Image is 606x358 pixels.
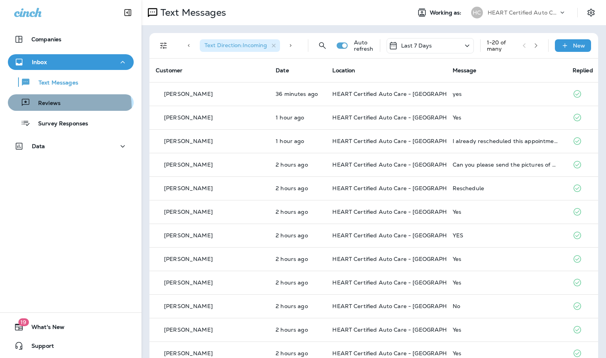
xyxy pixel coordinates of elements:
p: Sep 11, 2025 09:04 AM [276,327,320,333]
p: Text Messages [157,7,226,18]
p: [PERSON_NAME] [164,303,213,309]
button: Settings [584,6,598,20]
button: Search Messages [315,38,330,53]
button: Inbox [8,54,134,70]
span: 19 [18,318,29,326]
p: Sep 11, 2025 10:12 AM [276,138,320,144]
p: Sep 11, 2025 09:22 AM [276,209,320,215]
p: [PERSON_NAME] [164,162,213,168]
p: [PERSON_NAME] [164,279,213,286]
div: yes [453,91,560,97]
div: Yes [453,114,560,121]
p: Survey Responses [30,120,88,128]
button: Companies [8,31,134,47]
p: [PERSON_NAME] [164,256,213,262]
p: Sep 11, 2025 09:06 AM [276,279,320,286]
span: HEART Certified Auto Care - [GEOGRAPHIC_DATA] [332,326,473,333]
p: [PERSON_NAME] [164,138,213,144]
p: [PERSON_NAME] [164,185,213,191]
p: [PERSON_NAME] [164,327,213,333]
p: Inbox [32,59,47,65]
span: HEART Certified Auto Care - [GEOGRAPHIC_DATA] [332,138,473,145]
p: Auto refresh [354,39,374,52]
div: YES [453,232,560,239]
div: I already rescheduled this appointment [453,138,560,144]
div: Text Direction:Incoming [200,39,280,52]
div: Yes [453,256,560,262]
p: Sep 11, 2025 11:21 AM [276,91,320,97]
span: Date [276,67,289,74]
span: HEART Certified Auto Care - [GEOGRAPHIC_DATA] [332,185,473,192]
div: Reschedule [453,185,560,191]
div: HC [471,7,483,18]
p: Data [32,143,45,149]
div: Can you please send the pictures of my car that are part of my report [453,162,560,168]
button: Survey Responses [8,115,134,131]
p: Sep 11, 2025 09:11 AM [276,256,320,262]
p: Companies [31,36,61,42]
span: Working as: [430,9,463,16]
span: HEART Certified Auto Care - [GEOGRAPHIC_DATA] [332,255,473,263]
p: HEART Certified Auto Care [488,9,558,16]
p: Text Messages [31,79,78,87]
p: Sep 11, 2025 09:24 AM [276,185,320,191]
button: Support [8,338,134,354]
p: Reviews [30,100,61,107]
p: [PERSON_NAME] [164,209,213,215]
p: [PERSON_NAME] [164,114,213,121]
span: HEART Certified Auto Care - [GEOGRAPHIC_DATA] [332,350,473,357]
div: Yes [453,279,560,286]
p: Last 7 Days [401,42,432,49]
span: HEART Certified Auto Care - [GEOGRAPHIC_DATA] [332,303,473,310]
span: Customer [156,67,182,74]
span: What's New [24,324,64,333]
p: Sep 11, 2025 09:20 AM [276,232,320,239]
p: Sep 11, 2025 10:52 AM [276,114,320,121]
div: Yes [453,209,560,215]
p: [PERSON_NAME] [164,91,213,97]
span: HEART Certified Auto Care - [GEOGRAPHIC_DATA] [332,114,473,121]
span: Support [24,343,54,352]
p: New [573,42,585,49]
p: [PERSON_NAME] [164,232,213,239]
button: Collapse Sidebar [117,5,139,20]
span: HEART Certified Auto Care - [GEOGRAPHIC_DATA] [332,208,473,215]
p: Sep 11, 2025 09:47 AM [276,162,320,168]
div: Yes [453,350,560,356]
span: HEART Certified Auto Care - [GEOGRAPHIC_DATA] [332,90,473,97]
button: 19What's New [8,319,134,335]
div: Yes [453,327,560,333]
button: Filters [156,38,171,53]
button: Reviews [8,94,134,111]
p: Sep 11, 2025 09:04 AM [276,303,320,309]
span: Text Direction : Incoming [204,42,267,49]
span: Replied [573,67,593,74]
p: [PERSON_NAME] [164,350,213,356]
span: Location [332,67,355,74]
div: No [453,303,560,309]
button: Data [8,138,134,154]
div: 1 - 20 of many [487,39,516,52]
p: Sep 11, 2025 09:03 AM [276,350,320,356]
button: Text Messages [8,74,134,90]
span: HEART Certified Auto Care - [GEOGRAPHIC_DATA] [332,161,473,168]
span: Message [453,67,477,74]
span: HEART Certified Auto Care - [GEOGRAPHIC_DATA] [332,232,473,239]
span: HEART Certified Auto Care - [GEOGRAPHIC_DATA] [332,279,473,286]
